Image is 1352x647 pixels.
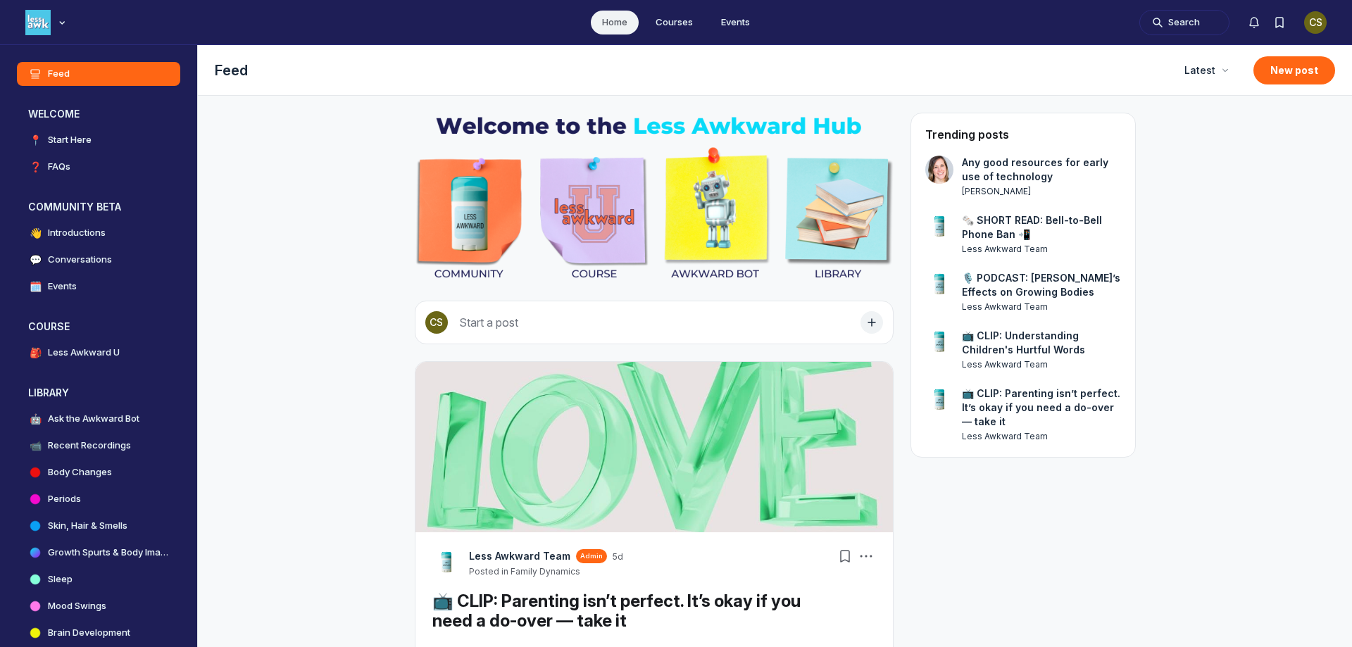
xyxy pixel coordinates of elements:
[28,226,42,240] span: 👋
[198,45,1352,96] header: Page Header
[835,546,855,566] button: Bookmarks
[17,487,180,511] a: Periods
[925,127,1009,142] h4: Trending posts
[17,128,180,152] a: 📍Start Here
[215,61,1165,80] h1: Feed
[459,315,518,329] span: Start a post
[25,8,69,37] button: Less Awkward Hub logo
[17,248,180,272] a: 💬Conversations
[28,160,42,174] span: ❓
[28,346,42,360] span: 🎒
[432,549,461,577] a: View Less Awkward Team profile
[1184,63,1215,77] span: Latest
[925,271,953,299] a: View user profile
[962,301,1121,313] a: View user profile
[962,387,1121,429] a: 📺 CLIP: Parenting isn’t perfect. It’s okay if you need a do-over — take it
[962,156,1121,184] a: Any good resources for early use of technology
[48,572,73,586] h4: Sleep
[710,11,761,34] a: Events
[1176,58,1237,83] button: Latest
[17,407,180,431] a: 🤖Ask the Awkward Bot
[17,621,180,645] a: Brain Development
[17,567,180,591] a: Sleep
[48,346,120,360] h4: Less Awkward U
[48,253,112,267] h4: Conversations
[17,103,180,125] button: WELCOMECollapse space
[25,10,51,35] img: Less Awkward Hub logo
[48,626,130,640] h4: Brain Development
[1139,10,1229,35] button: Search
[48,439,131,453] h4: Recent Recordings
[17,275,180,299] a: 🗓️Events
[469,549,623,577] button: View Less Awkward Team profileAdmin5dPosted in Family Dynamics
[17,221,180,245] a: 👋Introductions
[48,599,106,613] h4: Mood Swings
[1304,11,1327,34] button: User menu options
[580,551,603,561] span: Admin
[17,196,180,218] button: COMMUNITY BETACollapse space
[48,160,70,174] h4: FAQs
[962,271,1121,299] a: 🎙️ PODCAST: [PERSON_NAME]’s Effects on Growing Bodies
[962,213,1121,241] a: 🗞️ SHORT READ: Bell-to-Bell Phone Ban 📲
[17,341,180,365] a: 🎒Less Awkward U
[48,492,81,506] h4: Periods
[28,439,42,453] span: 📹
[1241,10,1267,35] button: Notifications
[925,387,953,415] a: View user profile
[17,541,180,565] a: Growth Spurts & Body Image
[48,67,70,81] h4: Feed
[17,155,180,179] a: ❓FAQs
[415,362,893,532] img: post cover image
[962,430,1121,443] a: View user profile
[432,591,801,631] a: 📺 CLIP: Parenting isn’t perfect. It’s okay if you need a do-over — take it
[28,279,42,294] span: 🗓️
[48,279,77,294] h4: Events
[925,213,953,241] a: View user profile
[469,549,570,563] a: View Less Awkward Team profile
[28,386,69,400] h3: LIBRARY
[48,519,127,533] h4: Skin, Hair & Smells
[28,320,70,334] h3: COURSE
[28,107,80,121] h3: WELCOME
[48,412,139,426] h4: Ask the Awkward Bot
[469,566,580,577] button: Posted in Family Dynamics
[962,358,1121,371] a: View user profile
[17,460,180,484] a: Body Changes
[1304,11,1327,34] div: CS
[48,546,169,560] h4: Growth Spurts & Body Image
[48,133,92,147] h4: Start Here
[17,315,180,338] button: COURSECollapse space
[28,412,42,426] span: 🤖
[1267,10,1292,35] button: Bookmarks
[925,329,953,357] a: View user profile
[17,514,180,538] a: Skin, Hair & Smells
[28,253,42,267] span: 💬
[962,329,1121,357] a: 📺 CLIP: Understanding Children's Hurtful Words
[591,11,639,34] a: Home
[644,11,704,34] a: Courses
[48,465,112,479] h4: Body Changes
[962,243,1121,256] a: View user profile
[856,546,876,566] button: Post actions
[925,156,953,184] a: View user profile
[28,133,42,147] span: 📍
[17,382,180,404] button: LIBRARYCollapse space
[613,551,623,563] a: 5d
[415,301,894,344] button: Start a post
[48,226,106,240] h4: Introductions
[425,311,448,334] div: CS
[28,200,121,214] h3: COMMUNITY BETA
[17,594,180,618] a: Mood Swings
[962,185,1121,198] a: View user profile
[1253,56,1335,84] button: New post
[17,434,180,458] a: 📹Recent Recordings
[17,62,180,86] a: Feed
